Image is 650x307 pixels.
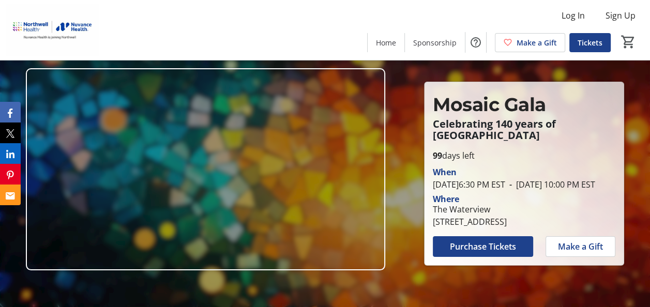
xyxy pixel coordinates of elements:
[562,9,585,22] span: Log In
[405,33,465,52] a: Sponsorship
[517,37,557,48] span: Make a Gift
[553,7,593,24] button: Log In
[606,9,636,22] span: Sign Up
[433,118,615,141] p: Celebrating 140 years of [GEOGRAPHIC_DATA]
[433,195,459,203] div: Where
[505,179,595,190] span: [DATE] 10:00 PM EST
[433,179,505,190] span: [DATE] 6:30 PM EST
[505,179,516,190] span: -
[368,33,404,52] a: Home
[450,240,516,253] span: Purchase Tickets
[619,33,638,51] button: Cart
[558,240,603,253] span: Make a Gift
[433,236,533,257] button: Purchase Tickets
[597,7,644,24] button: Sign Up
[578,37,602,48] span: Tickets
[495,33,565,52] a: Make a Gift
[413,37,457,48] span: Sponsorship
[26,68,385,270] img: Campaign CTA Media Photo
[433,216,507,228] div: [STREET_ADDRESS]
[433,150,442,161] span: 99
[433,93,546,116] span: Mosaic Gala
[433,149,615,162] p: days left
[433,166,457,178] div: When
[6,4,98,56] img: Nuvance Health's Logo
[465,32,486,53] button: Help
[569,33,611,52] a: Tickets
[433,203,507,216] div: The Waterview
[376,37,396,48] span: Home
[546,236,615,257] button: Make a Gift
